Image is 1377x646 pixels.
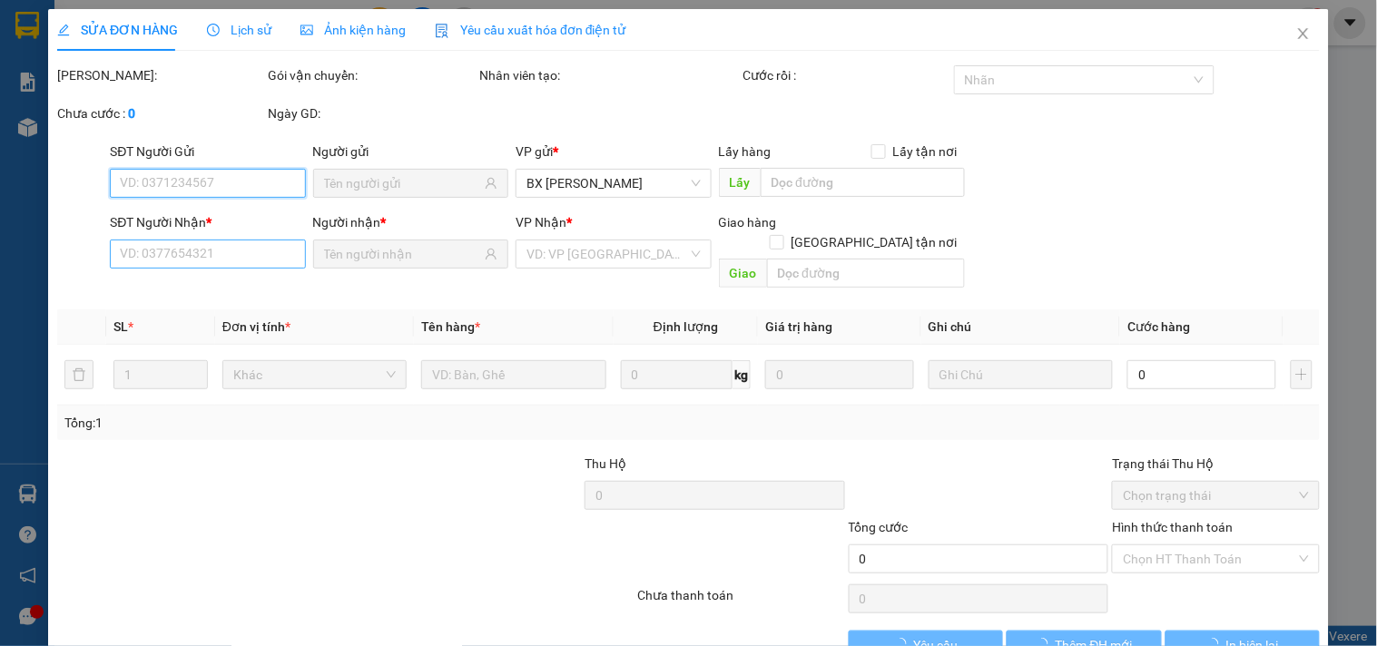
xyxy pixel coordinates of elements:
span: VP Nhận [516,215,566,230]
div: Chưa thanh toán [635,585,846,617]
img: icon [435,24,449,38]
input: 0 [765,360,914,389]
span: edit [57,24,70,36]
span: Đơn vị tính [222,319,290,334]
div: 600.000 [14,95,163,117]
span: SL [113,319,128,334]
div: Chưa cước : [57,103,264,123]
span: Nhận: [173,17,217,36]
input: Tên người gửi [324,173,481,193]
span: Tổng cước [849,520,909,534]
div: Cước rồi : [743,65,950,85]
div: Tổng: 1 [64,413,533,433]
div: BX Quãng Ngãi [173,15,320,59]
input: Dọc đường [761,168,965,197]
span: Định lượng [654,319,718,334]
span: Yêu cầu xuất hóa đơn điện tử [435,23,626,37]
span: kg [733,360,751,389]
div: Người gửi [313,142,508,161]
span: [GEOGRAPHIC_DATA] tận nơi [784,232,965,252]
th: Ghi chú [921,309,1120,345]
input: Tên người nhận [324,244,481,264]
span: Gửi: [15,17,44,36]
div: SĐT Người Gửi [110,142,305,161]
div: Gói vận chuyển: [269,65,476,85]
span: SỬA ĐƠN HÀNG [57,23,178,37]
b: 0 [128,106,135,121]
div: 0348959186 [173,59,320,84]
span: Lấy hàng [719,144,772,159]
span: Giao [719,259,767,288]
div: Trạng thái Thu Hộ [1112,454,1319,474]
span: SL [251,126,276,152]
input: VD: Bàn, Ghế [421,360,605,389]
span: Ảnh kiện hàng [300,23,406,37]
input: Ghi Chú [929,360,1113,389]
label: Hình thức thanh toán [1112,520,1233,534]
div: SĐT Người Nhận [110,212,305,232]
div: [PERSON_NAME]: [57,65,264,85]
span: user [485,177,497,190]
div: 0985744029 [15,59,161,84]
div: Tên hàng: 15HOP + 3TG ( : 1 ) [15,128,320,151]
span: Lấy tận nơi [886,142,965,161]
span: clock-circle [207,24,220,36]
div: Nhân viên tạo: [479,65,740,85]
div: BX [PERSON_NAME] [15,15,161,59]
span: Chọn trạng thái [1123,482,1308,509]
span: Cước hàng [1127,319,1190,334]
input: Dọc đường [767,259,965,288]
div: VP gửi [516,142,711,161]
div: Ngày GD: [269,103,476,123]
span: user [485,248,497,260]
span: CR : [14,97,42,116]
span: Tên hàng [421,319,480,334]
span: Giao hàng [719,215,777,230]
span: Lấy [719,168,761,197]
button: Close [1278,9,1329,60]
button: plus [1291,360,1313,389]
button: delete [64,360,93,389]
span: Giá trị hàng [765,319,832,334]
span: Thu Hộ [585,456,626,471]
span: Lịch sử [207,23,271,37]
span: Khác [233,361,396,388]
span: BX Phạm Văn Đồng [526,170,700,197]
span: picture [300,24,313,36]
div: Người nhận [313,212,508,232]
span: close [1296,26,1311,41]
